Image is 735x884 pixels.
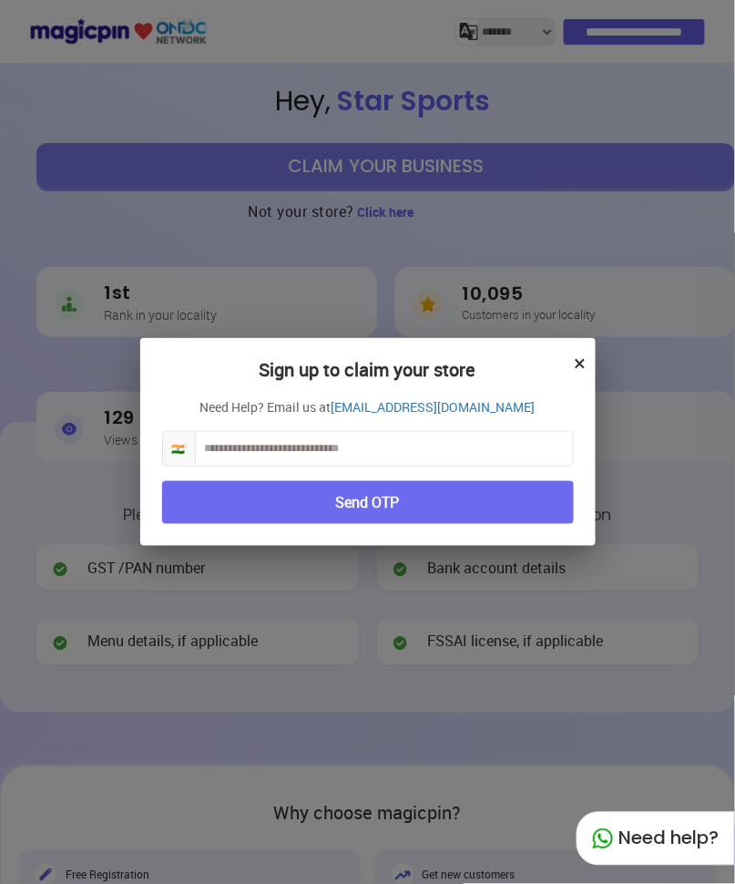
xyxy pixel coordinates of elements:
span: 🇮🇳 [163,432,196,466]
button: × [575,347,587,378]
button: Send OTP [162,481,574,524]
img: whatapp_green.7240e66a.svg [592,828,614,850]
div: Need help? [577,812,735,866]
p: Need Help? Email us at [162,398,574,416]
h2: Sign up to claim your store [162,360,574,398]
a: [EMAIL_ADDRESS][DOMAIN_NAME] [332,398,536,416]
